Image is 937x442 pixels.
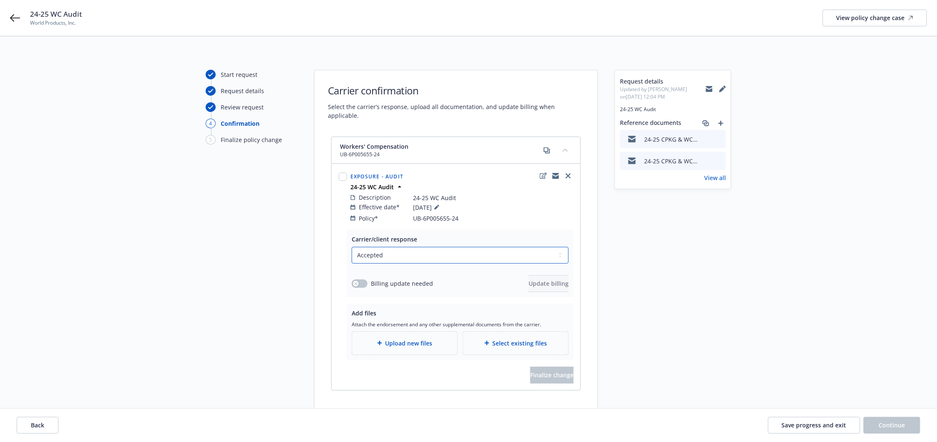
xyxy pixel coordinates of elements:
div: Confirmation [221,119,259,128]
span: Carrier/client response [352,235,417,243]
span: Save progress and exit [782,421,846,429]
span: Billing update needed [371,279,433,288]
span: 24-25 WC Audit [620,106,726,113]
span: [DATE] [413,202,442,212]
span: World Products, Inc. [30,19,82,27]
span: Policy* [359,214,378,223]
span: Add files [352,309,376,317]
button: Save progress and exit [768,417,860,434]
div: 24-25 CPKG & WC - EMTI with Online Invite Documents.msg [644,157,698,165]
button: preview file [715,135,723,144]
a: associate [701,118,711,128]
span: UB-6P005655-24 [413,214,458,223]
a: View policy change case [823,10,927,26]
span: Finalize change [530,371,574,379]
div: Upload new files [352,331,458,355]
div: Select existing files [463,331,569,355]
span: Attach the endorsement and any other supplemental documents from the carrier. [352,321,569,328]
span: Back [31,421,44,429]
div: 4 [206,119,216,128]
span: Select existing files [493,339,547,348]
span: 24-25 WC Audit [413,193,456,202]
a: edit [538,171,548,181]
span: 24-25 WC Audit [30,9,82,19]
button: Back [17,417,58,434]
span: Effective date* [359,203,400,211]
span: UB-6P005655-24 [340,151,408,158]
a: close [563,171,573,181]
button: Update billing [529,275,569,292]
span: Continue [879,421,905,429]
div: Request details [221,86,264,95]
span: Select the carrier’s response, upload all documentation, and update billing when applicable. [328,102,584,120]
span: Request details [620,77,706,86]
button: download file [702,135,708,144]
span: Updated by [PERSON_NAME] on [DATE] 12:04 PM [620,86,706,101]
button: Continue [864,417,920,434]
span: Reference documents [620,118,681,128]
span: Finalize change [530,367,574,384]
div: Start request [221,70,257,79]
button: preview file [715,157,723,165]
button: collapse content [559,143,572,157]
div: 5 [206,135,216,145]
span: Description [359,193,391,202]
div: Finalize policy change [221,135,282,144]
div: Workers' CompensationUB-6P005655-24copycollapse content [332,137,580,164]
span: Upload new files [385,339,433,348]
h1: Carrier confirmation [328,84,584,97]
span: Update billing [529,279,569,287]
div: 24-25 CPKG & WC - EMFI - Received Online Invite Documents and will provide.msg [644,135,698,144]
span: Exposure - Audit [350,173,403,180]
button: download file [702,157,708,165]
a: copyLogging [551,171,561,181]
span: Workers' Compensation [340,142,408,151]
a: add [716,118,726,128]
a: copy [542,145,552,155]
strong: 24-25 WC Audit [350,183,394,191]
a: View all [704,173,726,182]
div: View policy change case [836,10,913,26]
div: Review request [221,103,264,112]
